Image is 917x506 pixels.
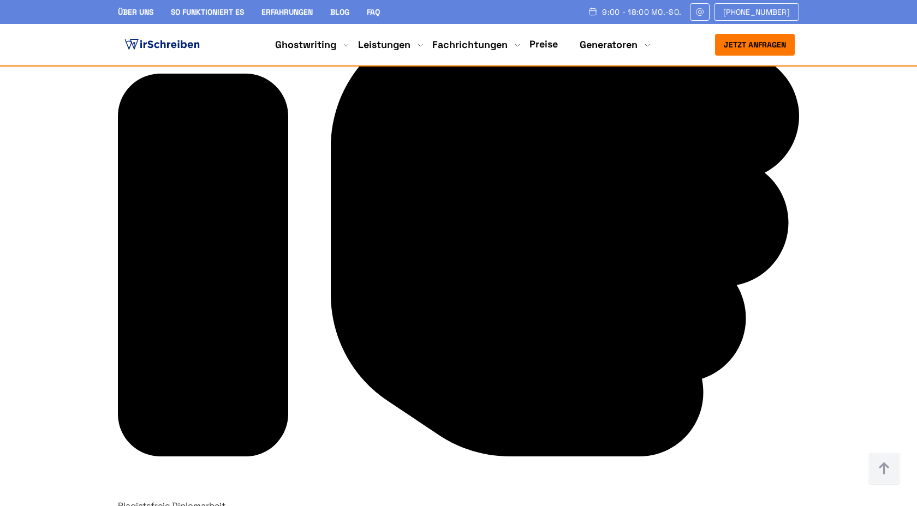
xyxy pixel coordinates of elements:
a: Leistungen [358,38,410,51]
button: Jetzt anfragen [715,34,795,56]
a: Über uns [118,7,153,17]
a: [PHONE_NUMBER] [714,3,799,21]
span: [PHONE_NUMBER] [723,8,790,16]
a: FAQ [367,7,380,17]
a: Ghostwriting [275,38,336,51]
a: Generatoren [580,38,638,51]
a: Fachrichtungen [432,38,508,51]
img: Schedule [588,7,598,16]
span: 9:00 - 18:00 Mo.-So. [602,8,681,16]
a: Erfahrungen [261,7,313,17]
img: logo ghostwriter-österreich [122,37,202,53]
a: So funktioniert es [171,7,244,17]
img: Email [695,8,705,16]
img: button top [868,453,901,485]
a: Preise [529,38,558,50]
a: Blog [330,7,349,17]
